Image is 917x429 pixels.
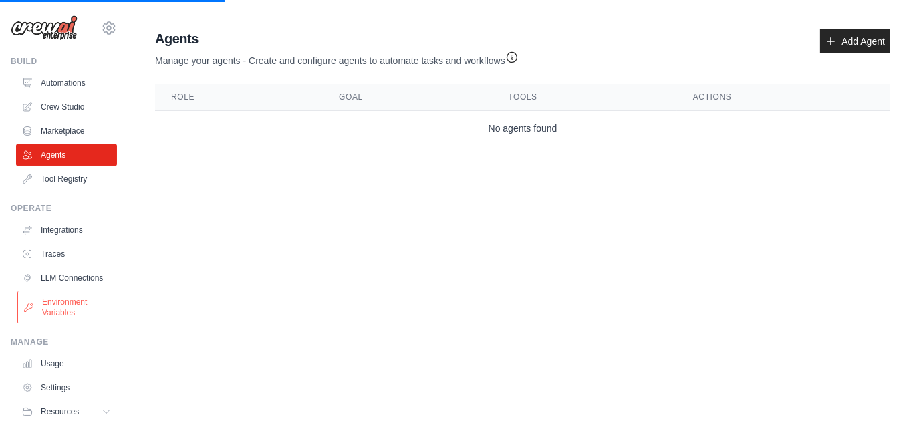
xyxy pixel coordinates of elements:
p: Manage your agents - Create and configure agents to automate tasks and workflows [155,48,519,67]
span: Resources [41,406,79,417]
th: Tools [492,84,677,111]
th: Role [155,84,323,111]
a: Traces [16,243,117,265]
th: Actions [677,84,890,111]
div: Build [11,56,117,67]
th: Goal [323,84,492,111]
a: Add Agent [820,29,890,53]
div: Operate [11,203,117,214]
a: LLM Connections [16,267,117,289]
a: Marketplace [16,120,117,142]
a: Crew Studio [16,96,117,118]
div: Manage [11,337,117,347]
a: Tool Registry [16,168,117,190]
h2: Agents [155,29,519,48]
a: Agents [16,144,117,166]
button: Resources [16,401,117,422]
img: Logo [11,15,78,41]
a: Integrations [16,219,117,241]
a: Environment Variables [17,291,118,323]
td: No agents found [155,111,890,146]
a: Usage [16,353,117,374]
a: Settings [16,377,117,398]
a: Automations [16,72,117,94]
